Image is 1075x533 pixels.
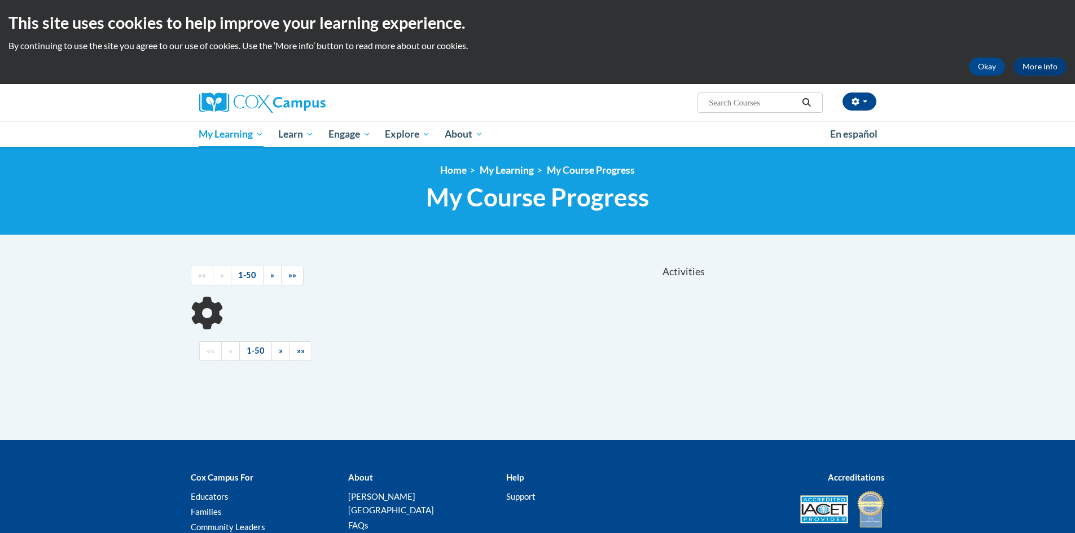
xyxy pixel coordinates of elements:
[385,127,430,141] span: Explore
[192,121,271,147] a: My Learning
[1013,58,1067,76] a: More Info
[348,520,368,530] a: FAQs
[199,92,326,113] img: Cox Campus
[828,472,885,482] b: Accreditations
[969,58,1005,76] button: Okay
[279,346,283,355] span: »
[445,127,483,141] span: About
[8,11,1067,34] h2: This site uses cookies to help improve your learning experience.
[182,121,893,147] div: Main menu
[378,121,437,147] a: Explore
[328,127,371,141] span: Engage
[271,341,290,361] a: Next
[221,341,240,361] a: Previous
[191,266,213,285] a: Begining
[348,491,434,515] a: [PERSON_NAME][GEOGRAPHIC_DATA]
[191,522,265,532] a: Community Leaders
[288,270,296,280] span: »»
[229,346,232,355] span: «
[480,164,534,176] a: My Learning
[506,472,524,482] b: Help
[199,92,414,113] a: Cox Campus
[191,472,253,482] b: Cox Campus For
[239,341,272,361] a: 1-50
[426,182,649,212] span: My Course Progress
[270,270,274,280] span: »
[191,506,222,517] a: Families
[281,266,304,285] a: End
[823,122,885,146] a: En español
[289,341,312,361] a: End
[800,495,848,523] img: Accredited IACET® Provider
[547,164,635,176] a: My Course Progress
[207,346,214,355] span: ««
[263,266,282,285] a: Next
[278,127,314,141] span: Learn
[191,491,229,501] a: Educators
[199,127,264,141] span: My Learning
[231,266,264,285] a: 1-50
[297,346,305,355] span: »»
[857,490,885,529] img: IDA® Accredited
[8,39,1067,52] p: By continuing to use the site you agree to our use of cookies. Use the ‘More info’ button to read...
[199,341,222,361] a: Begining
[213,266,231,285] a: Previous
[437,121,490,147] a: About
[506,491,536,501] a: Support
[662,266,705,278] span: Activities
[271,121,321,147] a: Learn
[708,96,798,109] input: Search Courses
[348,472,373,482] b: About
[321,121,378,147] a: Engage
[440,164,467,176] a: Home
[843,92,876,111] button: Account Settings
[220,270,224,280] span: «
[830,128,877,140] span: En español
[798,96,815,109] button: Search
[198,270,206,280] span: ««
